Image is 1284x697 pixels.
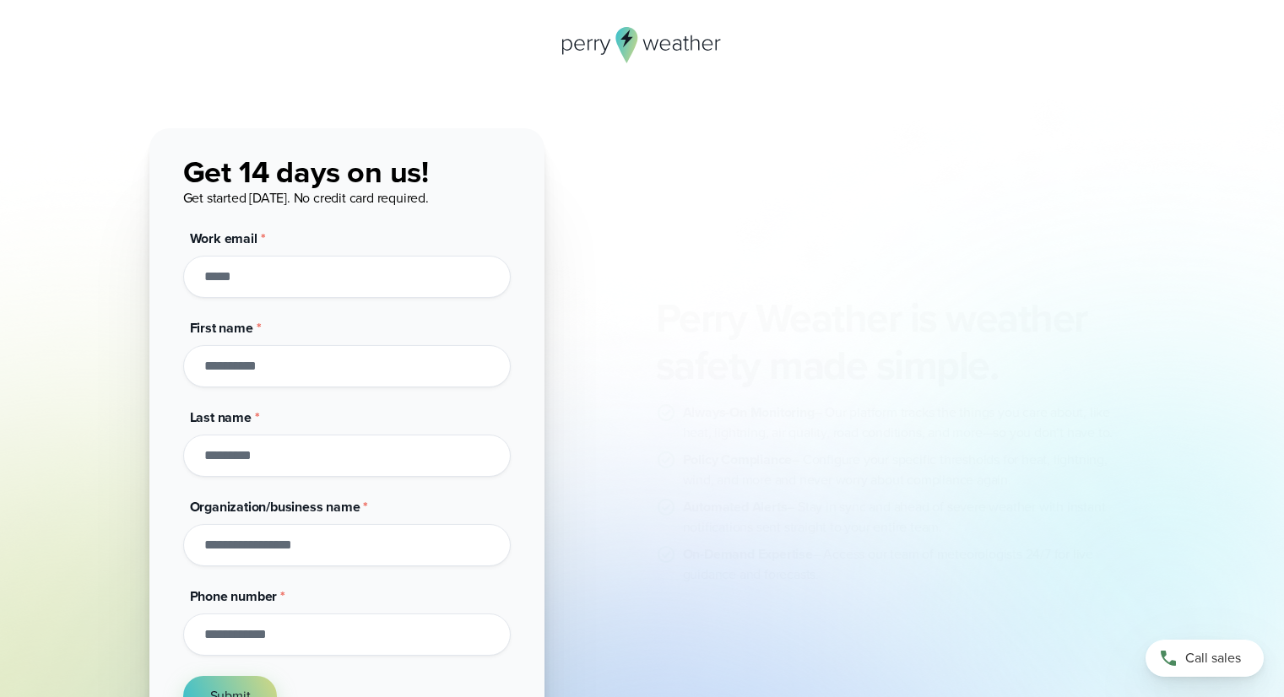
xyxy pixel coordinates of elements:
span: Last name [190,408,252,427]
a: Call sales [1146,640,1264,677]
span: Organization/business name [190,497,360,516]
span: Phone number [190,586,278,606]
span: Get 14 days on us! [183,149,429,194]
span: First name [190,318,253,338]
span: Call sales [1185,648,1241,668]
span: Get started [DATE]. No credit card required. [183,188,429,208]
span: Work email [190,229,257,248]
